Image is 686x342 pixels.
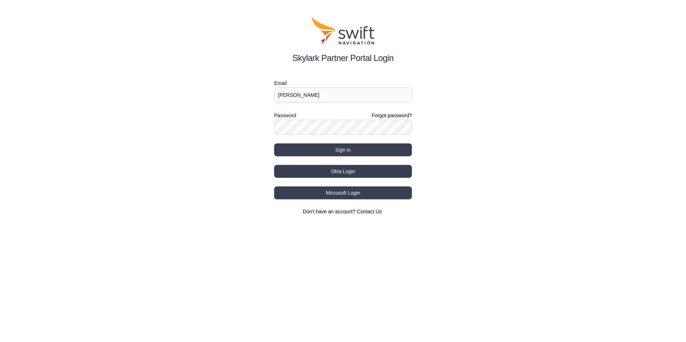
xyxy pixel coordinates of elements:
[274,52,412,65] h2: Skylark Partner Portal Login
[274,79,412,87] label: Email
[357,209,382,214] a: Contact Us
[274,111,296,120] label: Password
[274,143,412,156] button: Sign in
[274,165,412,178] button: Okta Login
[372,112,412,119] a: Forgot password?
[274,186,412,199] button: Microsoft Login
[274,208,412,215] section: Don't have an account?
